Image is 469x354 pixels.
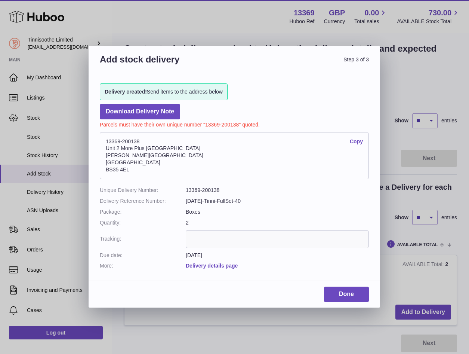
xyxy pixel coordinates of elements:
dt: Quantity: [100,219,186,226]
dt: Due date: [100,252,186,259]
a: Download Delivery Note [100,104,180,119]
span: Send items to the address below [105,88,223,95]
dd: 2 [186,219,369,226]
dt: Package: [100,208,186,216]
dd: [DATE] [186,252,369,259]
dt: Unique Delivery Number: [100,187,186,194]
a: Copy [350,138,363,145]
dt: Delivery Reference Number: [100,198,186,205]
dd: 13369-200138 [186,187,369,194]
a: Delivery details page [186,263,238,269]
dt: More: [100,262,186,269]
address: 13369-200138 Unit 2 More Plus [GEOGRAPHIC_DATA] [PERSON_NAME][GEOGRAPHIC_DATA] [GEOGRAPHIC_DATA] ... [100,132,369,179]
span: Step 3 of 3 [234,54,369,74]
strong: Delivery created! [105,89,147,95]
dd: Boxes [186,208,369,216]
dt: Tracking: [100,230,186,248]
a: Done [324,287,369,302]
dd: [DATE]-Tinni-FullSet-40 [186,198,369,205]
p: Parcels must have their own unique number "13369-200138" quoted. [100,119,369,128]
h3: Add stock delivery [100,54,234,74]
